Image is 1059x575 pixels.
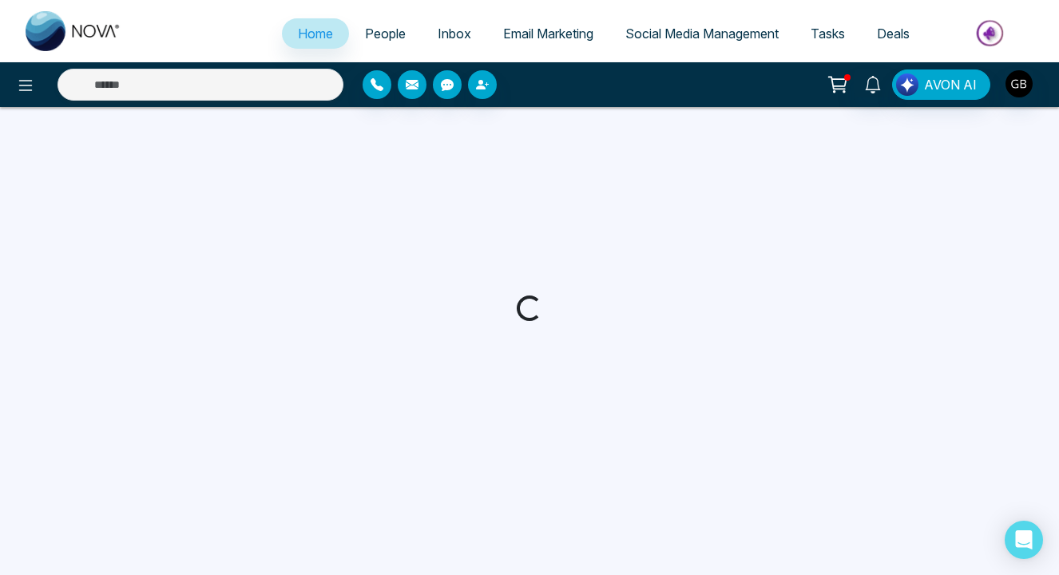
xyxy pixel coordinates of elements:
span: Inbox [438,26,471,42]
span: Tasks [811,26,845,42]
span: Deals [877,26,910,42]
div: Open Intercom Messenger [1005,521,1043,559]
span: Home [298,26,333,42]
span: Social Media Management [625,26,779,42]
img: Market-place.gif [934,15,1049,51]
a: Home [282,18,349,49]
a: Social Media Management [609,18,795,49]
span: Email Marketing [503,26,593,42]
img: Nova CRM Logo [26,11,121,51]
button: AVON AI [892,69,990,100]
img: Lead Flow [896,73,918,96]
a: Inbox [422,18,487,49]
a: People [349,18,422,49]
span: AVON AI [924,75,977,94]
img: User Avatar [1005,70,1033,97]
a: Tasks [795,18,861,49]
a: Email Marketing [487,18,609,49]
a: Deals [861,18,926,49]
span: People [365,26,406,42]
